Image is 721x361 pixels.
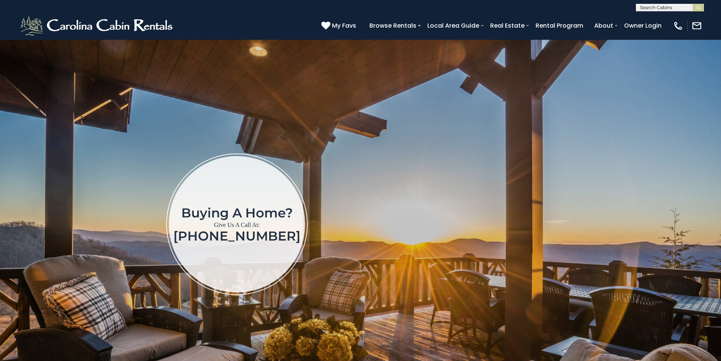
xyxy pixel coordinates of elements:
p: Give Us A Call At: [173,220,301,230]
a: Rental Program [532,19,587,32]
a: Browse Rentals [366,19,420,32]
a: Local Area Guide [424,19,483,32]
span: My Favs [332,21,356,30]
a: Owner Login [620,19,665,32]
a: [PHONE_NUMBER] [173,228,301,244]
a: Real Estate [486,19,528,32]
img: mail-regular-white.png [691,20,702,31]
a: About [590,19,617,32]
a: My Favs [321,21,358,31]
img: phone-regular-white.png [673,20,684,31]
img: White-1-2.png [19,14,176,37]
h1: Buying a home? [173,206,301,220]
